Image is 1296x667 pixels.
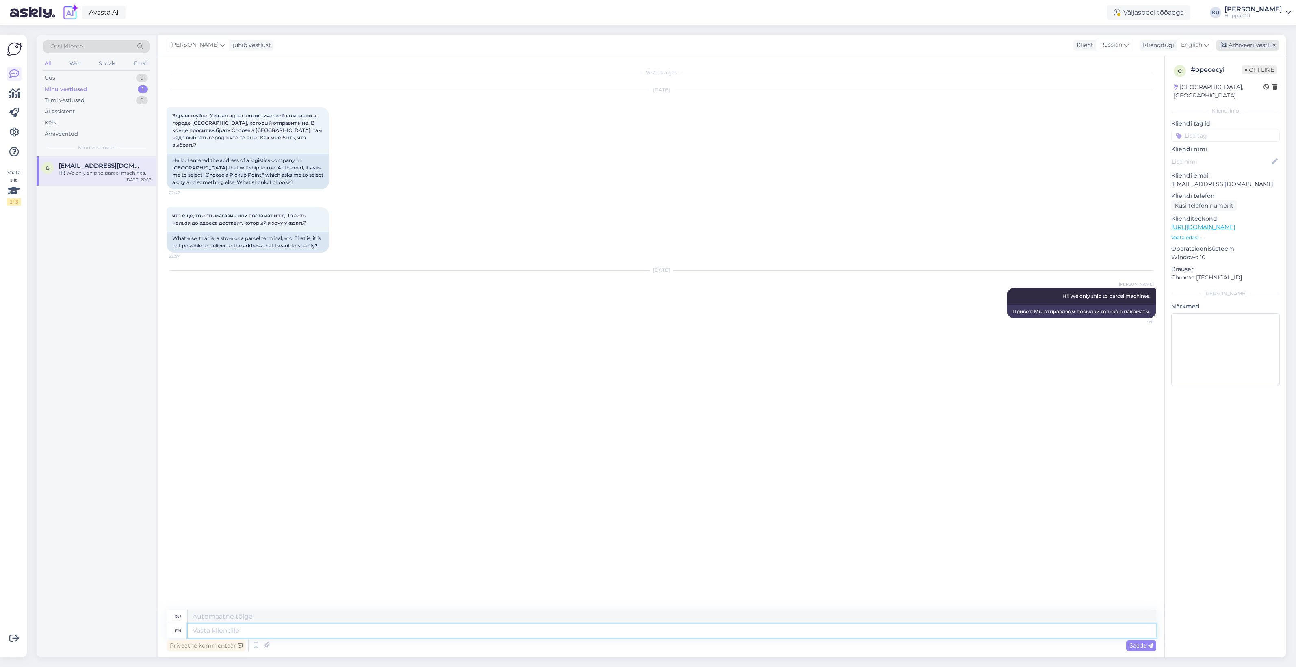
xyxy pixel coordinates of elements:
[167,640,246,651] div: Privaatne kommentaar
[1224,6,1291,19] a: [PERSON_NAME]Huppa OÜ
[1062,293,1151,299] span: Hi! We only ship to parcel machines.
[1171,253,1280,262] p: Windows 10
[1107,5,1190,20] div: Väljaspool tööaega
[1171,265,1280,273] p: Brauser
[1171,107,1280,115] div: Kliendi info
[45,108,75,116] div: AI Assistent
[1171,214,1280,223] p: Klienditeekond
[1171,290,1280,297] div: [PERSON_NAME]
[167,69,1156,76] div: Vestlus algas
[1171,245,1280,253] p: Operatsioonisüsteem
[43,58,52,69] div: All
[167,154,329,189] div: Hello. I entered the address of a logistics company in [GEOGRAPHIC_DATA] that will ship to me. At...
[167,232,329,253] div: What else, that is, a store or a parcel terminal, etc. That is, it is not possible to deliver to ...
[138,85,148,93] div: 1
[1129,642,1153,649] span: Saada
[1073,41,1093,50] div: Klient
[1210,7,1221,18] div: KU
[68,58,82,69] div: Web
[1171,234,1280,241] p: Vaata edasi ...
[1171,171,1280,180] p: Kliendi email
[126,177,151,183] div: [DATE] 22:57
[1178,68,1182,74] span: o
[1171,273,1280,282] p: Chrome [TECHNICAL_ID]
[1216,40,1279,51] div: Arhiveeri vestlus
[1181,41,1202,50] span: English
[78,144,115,152] span: Minu vestlused
[59,162,143,169] span: bektemis_edil@mail.ru
[1174,83,1263,100] div: [GEOGRAPHIC_DATA], [GEOGRAPHIC_DATA]
[136,96,148,104] div: 0
[45,74,55,82] div: Uus
[1171,145,1280,154] p: Kliendi nimi
[1171,192,1280,200] p: Kliendi telefon
[172,212,307,226] span: что еще, то есть магазин или постамат и т.д. То есть нельзя до адреса доставит, который я хочу ук...
[1119,281,1154,287] span: [PERSON_NAME]
[1191,65,1242,75] div: # opececyi
[167,266,1156,274] div: [DATE]
[59,169,151,177] div: Hi! We only ship to parcel machines.
[174,610,181,624] div: ru
[45,130,78,138] div: Arhiveeritud
[1224,13,1282,19] div: Huppa OÜ
[172,113,323,148] span: Здравствуйте. Указал адрес логистической компании в городе [GEOGRAPHIC_DATA], который отправит мн...
[45,119,56,127] div: Kõik
[132,58,150,69] div: Email
[175,624,181,638] div: en
[50,42,83,51] span: Otsi kliente
[1171,223,1235,231] a: [URL][DOMAIN_NAME]
[169,190,199,196] span: 22:47
[1123,319,1154,325] span: 9:11
[45,85,87,93] div: Minu vestlused
[7,169,21,206] div: Vaata siia
[46,165,50,171] span: b
[167,86,1156,93] div: [DATE]
[1171,130,1280,142] input: Lisa tag
[1171,119,1280,128] p: Kliendi tag'id
[97,58,117,69] div: Socials
[1224,6,1282,13] div: [PERSON_NAME]
[7,198,21,206] div: 2 / 3
[1171,180,1280,188] p: [EMAIL_ADDRESS][DOMAIN_NAME]
[1171,200,1237,211] div: Küsi telefoninumbrit
[1140,41,1174,50] div: Klienditugi
[230,41,271,50] div: juhib vestlust
[136,74,148,82] div: 0
[62,4,79,21] img: explore-ai
[1100,41,1122,50] span: Russian
[170,41,219,50] span: [PERSON_NAME]
[1007,305,1156,318] div: Привет! Мы отправляем посылки только в пакоматы.
[82,6,126,19] a: Avasta AI
[169,253,199,259] span: 22:57
[1171,302,1280,311] p: Märkmed
[7,41,22,57] img: Askly Logo
[45,96,85,104] div: Tiimi vestlused
[1242,65,1277,74] span: Offline
[1172,157,1270,166] input: Lisa nimi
